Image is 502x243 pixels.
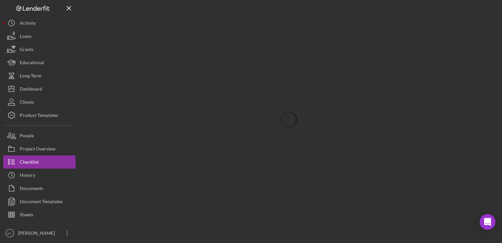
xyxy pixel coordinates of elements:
div: Sheets [20,208,33,223]
button: History [3,169,76,182]
button: Project Overview [3,142,76,155]
button: Loans [3,30,76,43]
div: Checklist [20,155,39,170]
div: Document Templates [20,195,63,210]
button: Checklist [3,155,76,169]
div: Activity [20,16,36,31]
div: History [20,169,35,183]
div: People [20,129,34,144]
div: Educational [20,56,44,71]
button: Clients [3,95,76,109]
button: Activity [3,16,76,30]
button: Dashboard [3,82,76,95]
div: Clients [20,95,34,110]
div: Documents [20,182,43,197]
div: Loans [20,30,32,44]
div: Product Templates [20,109,58,123]
button: People [3,129,76,142]
div: Grants [20,43,34,58]
div: Long-Term [20,69,41,84]
div: Project Overview [20,142,56,157]
div: Open Intercom Messenger [480,214,495,230]
button: Product Templates [3,109,76,122]
button: Sheets [3,208,76,221]
button: Documents [3,182,76,195]
button: Long-Term [3,69,76,82]
button: Grants [3,43,76,56]
div: Dashboard [20,82,42,97]
text: KC [8,231,12,235]
button: Educational [3,56,76,69]
button: KC[PERSON_NAME] [3,227,76,240]
div: [PERSON_NAME] [16,227,59,241]
button: Document Templates [3,195,76,208]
